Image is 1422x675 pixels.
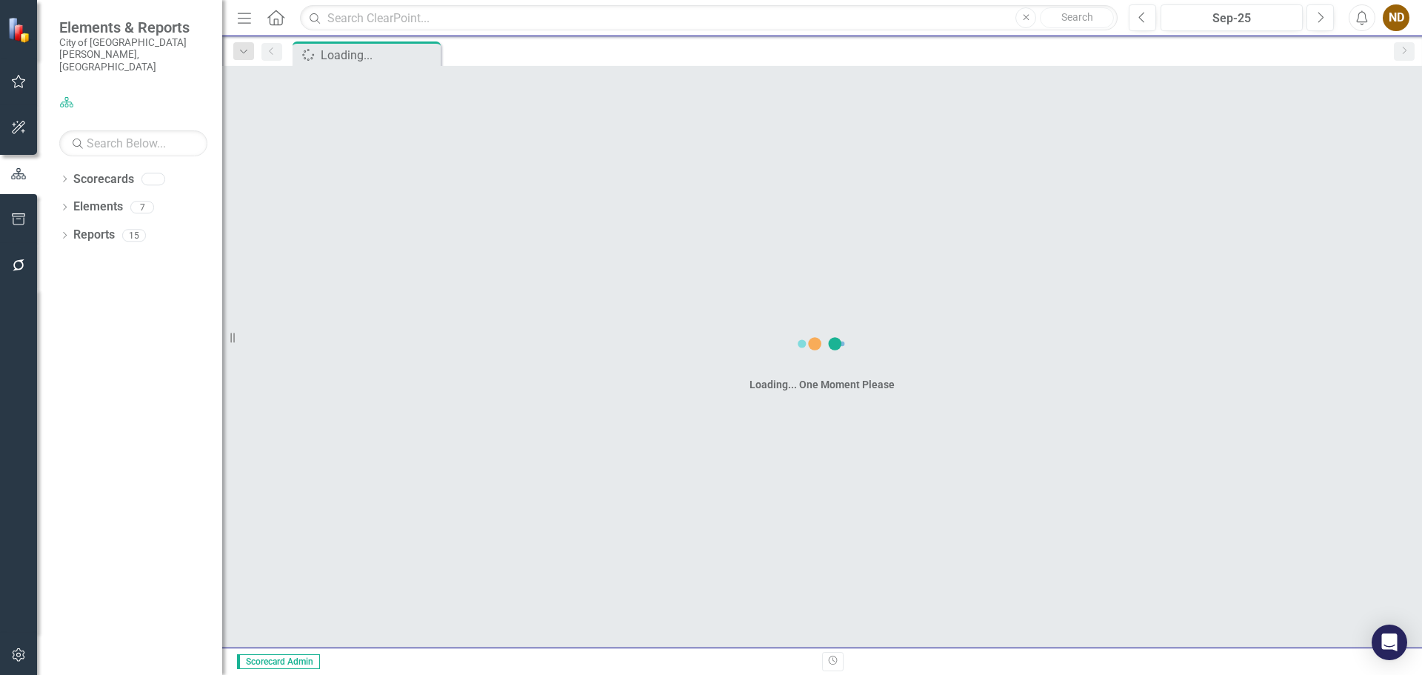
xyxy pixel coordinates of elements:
[59,130,207,156] input: Search Below...
[1166,10,1298,27] div: Sep-25
[73,171,134,188] a: Scorecards
[7,16,34,43] img: ClearPoint Strategy
[1040,7,1114,28] button: Search
[59,36,207,73] small: City of [GEOGRAPHIC_DATA][PERSON_NAME], [GEOGRAPHIC_DATA]
[1161,4,1303,31] button: Sep-25
[1383,4,1409,31] button: ND
[750,377,895,392] div: Loading... One Moment Please
[73,199,123,216] a: Elements
[1372,625,1407,660] div: Open Intercom Messenger
[300,5,1118,31] input: Search ClearPoint...
[237,654,320,669] span: Scorecard Admin
[1061,11,1093,23] span: Search
[321,46,437,64] div: Loading...
[130,201,154,213] div: 7
[122,229,146,242] div: 15
[59,19,207,36] span: Elements & Reports
[73,227,115,244] a: Reports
